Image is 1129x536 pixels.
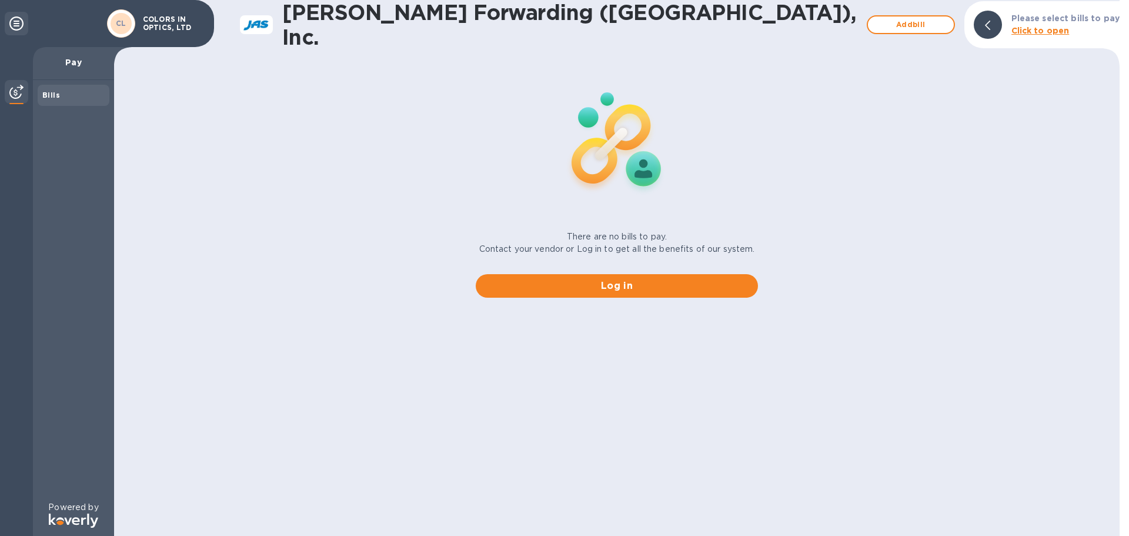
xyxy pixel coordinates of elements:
[867,15,955,34] button: Addbill
[42,56,105,68] p: Pay
[143,15,202,32] p: COLORS IN OPTICS, LTD
[877,18,944,32] span: Add bill
[116,19,126,28] b: CL
[48,501,98,514] p: Powered by
[476,274,758,298] button: Log in
[1011,14,1120,23] b: Please select bills to pay
[49,514,98,528] img: Logo
[479,231,755,255] p: There are no bills to pay. Contact your vendor or Log in to get all the benefits of our system.
[1011,26,1070,35] b: Click to open
[485,279,749,293] span: Log in
[42,91,60,99] b: Bills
